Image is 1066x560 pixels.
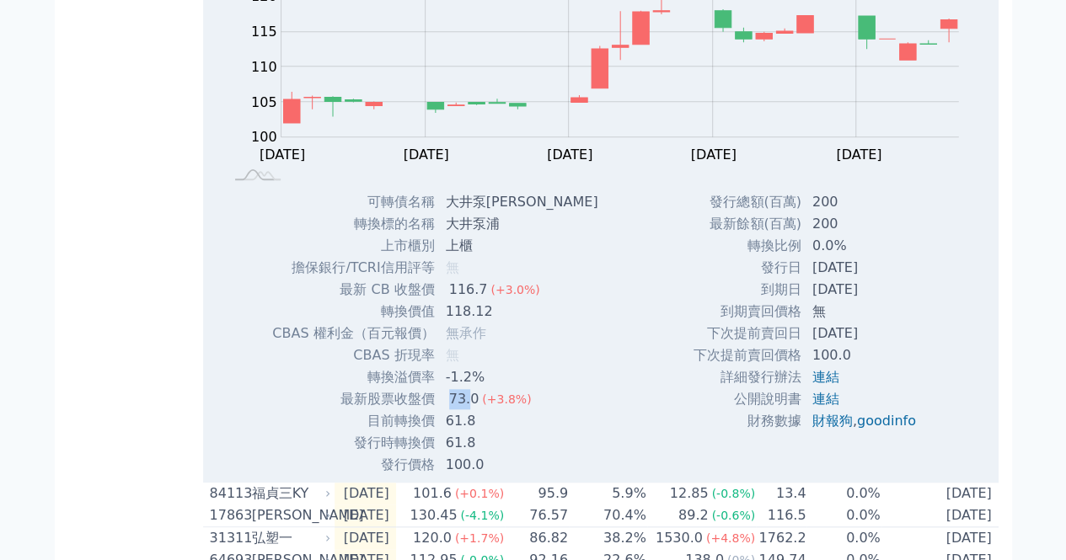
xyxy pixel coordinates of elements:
td: 上市櫃別 [271,235,435,257]
td: 100.0 [802,344,929,366]
div: 130.45 [406,505,460,525]
td: 最新 CB 收盤價 [271,279,435,301]
td: 下次提前賣回日 [693,323,802,344]
span: 無 [446,347,459,363]
td: 38.2% [569,527,647,550]
td: 上櫃 [436,235,612,257]
span: (-0.8%) [711,487,755,500]
td: 95.9 [505,483,569,504]
td: CBAS 權利金（百元報價） [271,323,435,344]
a: goodinfo [857,413,916,429]
span: (+4.8%) [706,531,755,545]
tspan: 105 [251,94,277,110]
a: 連結 [812,369,839,385]
a: 連結 [812,391,839,407]
td: 118.12 [436,301,612,323]
td: , [802,410,929,432]
td: [DATE] [335,483,396,504]
td: 1762.2 [756,527,806,550]
td: [DATE] [881,504,999,527]
td: 詳細發行辦法 [693,366,802,388]
td: 發行總額(百萬) [693,191,802,213]
div: 84113 [210,483,248,504]
tspan: [DATE] [260,147,305,163]
td: 76.57 [505,504,569,527]
td: 到期日 [693,279,802,301]
div: 弘塑一 [252,528,328,548]
tspan: [DATE] [403,147,448,163]
tspan: [DATE] [547,147,592,163]
div: 17863 [210,505,248,525]
div: 12.85 [667,483,712,504]
span: (-0.6%) [711,509,755,522]
td: 下次提前賣回價格 [693,344,802,366]
td: 擔保銀行/TCRI信用評等 [271,257,435,279]
td: 到期賣回價格 [693,301,802,323]
div: 120.0 [410,528,455,548]
div: 116.7 [446,280,491,300]
td: 財務數據 [693,410,802,432]
tspan: 100 [251,129,277,145]
td: CBAS 折現率 [271,344,435,366]
td: 發行時轉換價 [271,432,435,454]
div: 89.2 [675,505,712,525]
td: 轉換比例 [693,235,802,257]
td: 5.9% [569,483,647,504]
a: 財報狗 [812,413,853,429]
span: (+0.1%) [455,487,504,500]
td: 大井泵浦 [436,213,612,235]
td: 發行日 [693,257,802,279]
td: 0.0% [806,504,881,527]
div: 101.6 [410,483,455,504]
td: [DATE] [881,527,999,550]
td: -1.2% [436,366,612,388]
td: 大井泵[PERSON_NAME] [436,191,612,213]
td: 70.4% [569,504,647,527]
div: 31311 [210,528,248,548]
td: 發行價格 [271,454,435,476]
tspan: [DATE] [836,147,881,163]
td: 0.0% [802,235,929,257]
tspan: 115 [251,24,277,40]
td: 公開說明書 [693,388,802,410]
td: [DATE] [335,504,396,527]
div: 73.0 [446,389,483,409]
td: [DATE] [802,323,929,344]
div: 福貞三KY [252,483,328,504]
td: [DATE] [335,527,396,550]
td: 目前轉換價 [271,410,435,432]
td: 轉換價值 [271,301,435,323]
td: 轉換標的名稱 [271,213,435,235]
tspan: [DATE] [690,147,736,163]
td: [DATE] [802,279,929,301]
td: 最新股票收盤價 [271,388,435,410]
div: [PERSON_NAME] [252,505,328,525]
td: [DATE] [881,483,999,504]
td: 200 [802,213,929,235]
span: (+1.7%) [455,531,504,545]
td: 轉換溢價率 [271,366,435,388]
td: 61.8 [436,410,612,432]
div: 1530.0 [652,528,706,548]
span: 無承作 [446,325,486,341]
td: 可轉債名稱 [271,191,435,213]
td: [DATE] [802,257,929,279]
tspan: 110 [251,59,277,75]
td: 100.0 [436,454,612,476]
span: (+3.0%) [490,283,539,296]
td: 0.0% [806,527,881,550]
td: 86.82 [505,527,569,550]
td: 最新餘額(百萬) [693,213,802,235]
td: 116.5 [756,504,806,527]
td: 0.0% [806,483,881,504]
td: 200 [802,191,929,213]
span: 無 [446,259,459,275]
span: (+3.8%) [482,392,531,406]
td: 61.8 [436,432,612,454]
td: 13.4 [756,483,806,504]
td: 無 [802,301,929,323]
span: (-4.1%) [460,509,504,522]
